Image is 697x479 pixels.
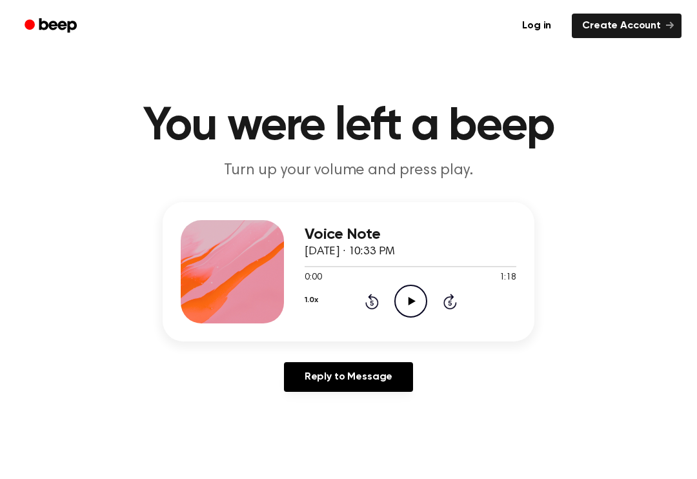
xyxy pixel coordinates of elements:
[305,289,318,311] button: 1.0x
[18,103,679,150] h1: You were left a beep
[509,11,564,41] a: Log in
[101,160,596,181] p: Turn up your volume and press play.
[305,271,321,285] span: 0:00
[305,246,395,258] span: [DATE] · 10:33 PM
[15,14,88,39] a: Beep
[500,271,516,285] span: 1:18
[572,14,682,38] a: Create Account
[284,362,413,392] a: Reply to Message
[305,226,516,243] h3: Voice Note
